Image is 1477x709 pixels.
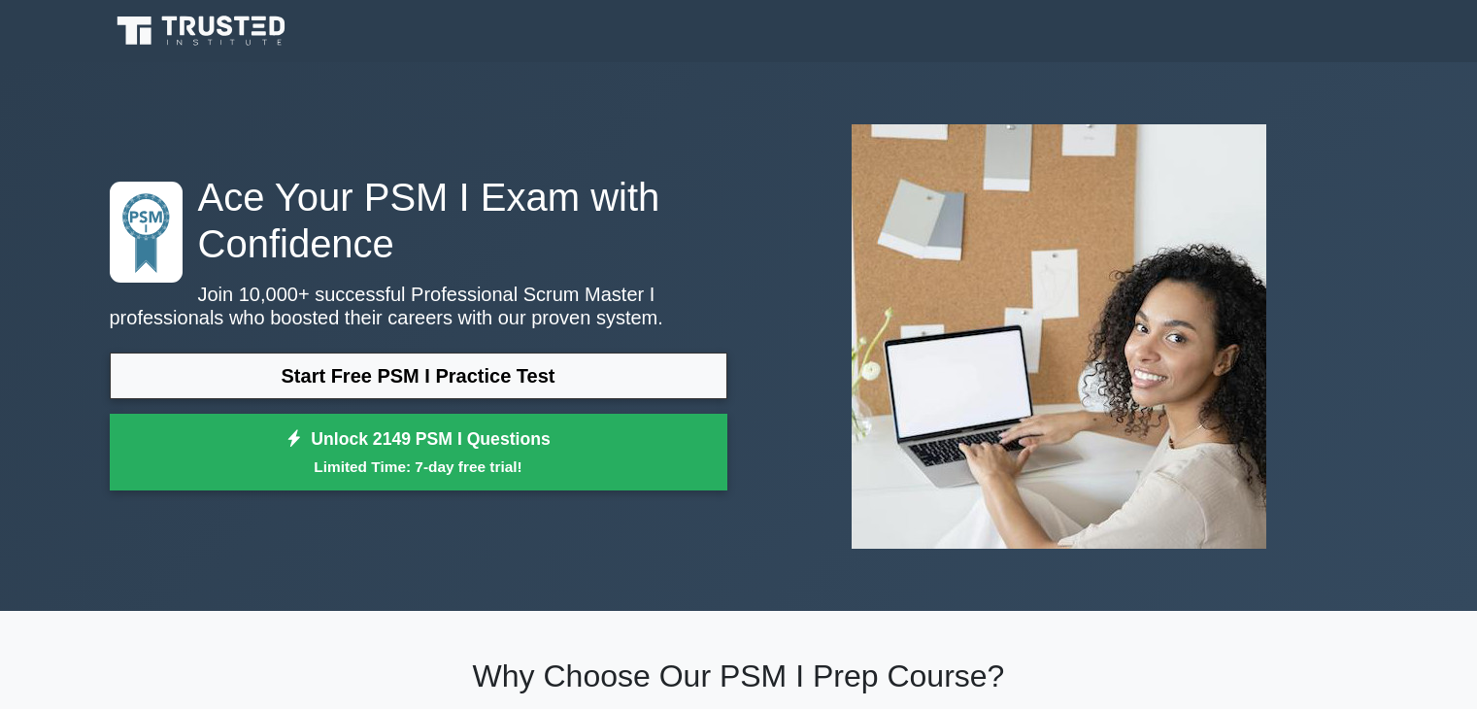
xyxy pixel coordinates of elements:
h1: Ace Your PSM I Exam with Confidence [110,174,727,267]
small: Limited Time: 7-day free trial! [134,456,703,478]
h2: Why Choose Our PSM I Prep Course? [110,658,1368,694]
p: Join 10,000+ successful Professional Scrum Master I professionals who boosted their careers with ... [110,283,727,329]
a: Unlock 2149 PSM I QuestionsLimited Time: 7-day free trial! [110,414,727,491]
a: Start Free PSM I Practice Test [110,353,727,399]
